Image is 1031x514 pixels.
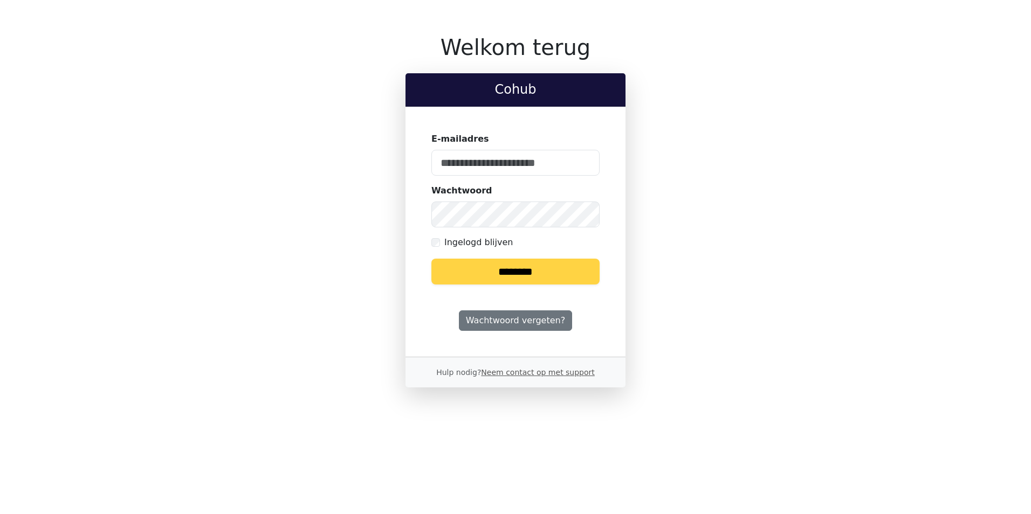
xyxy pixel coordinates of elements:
[444,236,513,249] label: Ingelogd blijven
[431,184,492,197] label: Wachtwoord
[459,310,572,331] a: Wachtwoord vergeten?
[405,34,626,60] h1: Welkom terug
[481,368,594,377] a: Neem contact op met support
[431,133,489,145] label: E-mailadres
[436,368,595,377] small: Hulp nodig?
[414,82,617,98] h2: Cohub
